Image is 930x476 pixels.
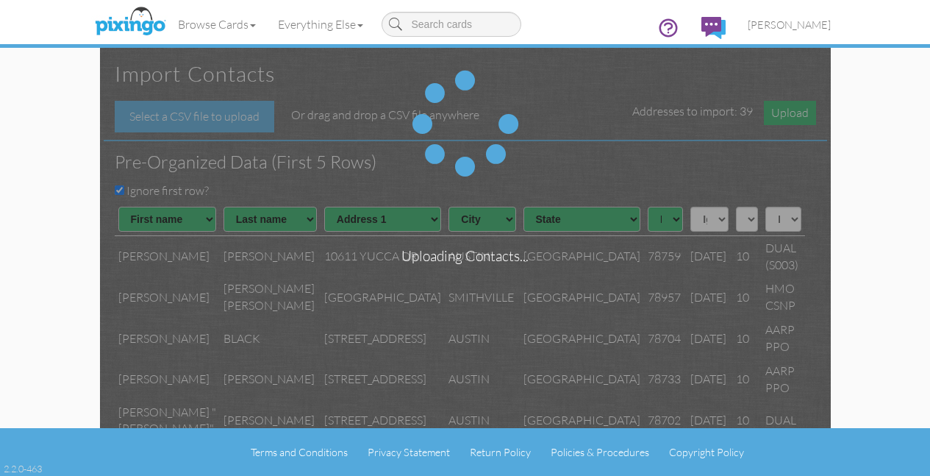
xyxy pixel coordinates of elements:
[251,446,348,458] a: Terms and Conditions
[470,446,531,458] a: Return Policy
[267,6,374,43] a: Everything Else
[91,4,169,40] img: pixingo logo
[401,247,529,267] div: Uploading Contacts...
[4,462,42,475] div: 2.2.0-463
[368,446,450,458] a: Privacy Statement
[737,6,842,43] a: [PERSON_NAME]
[167,6,267,43] a: Browse Cards
[551,446,649,458] a: Policies & Procedures
[382,12,521,37] input: Search cards
[669,446,744,458] a: Copyright Policy
[701,17,726,39] img: comments.svg
[748,18,831,31] span: [PERSON_NAME]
